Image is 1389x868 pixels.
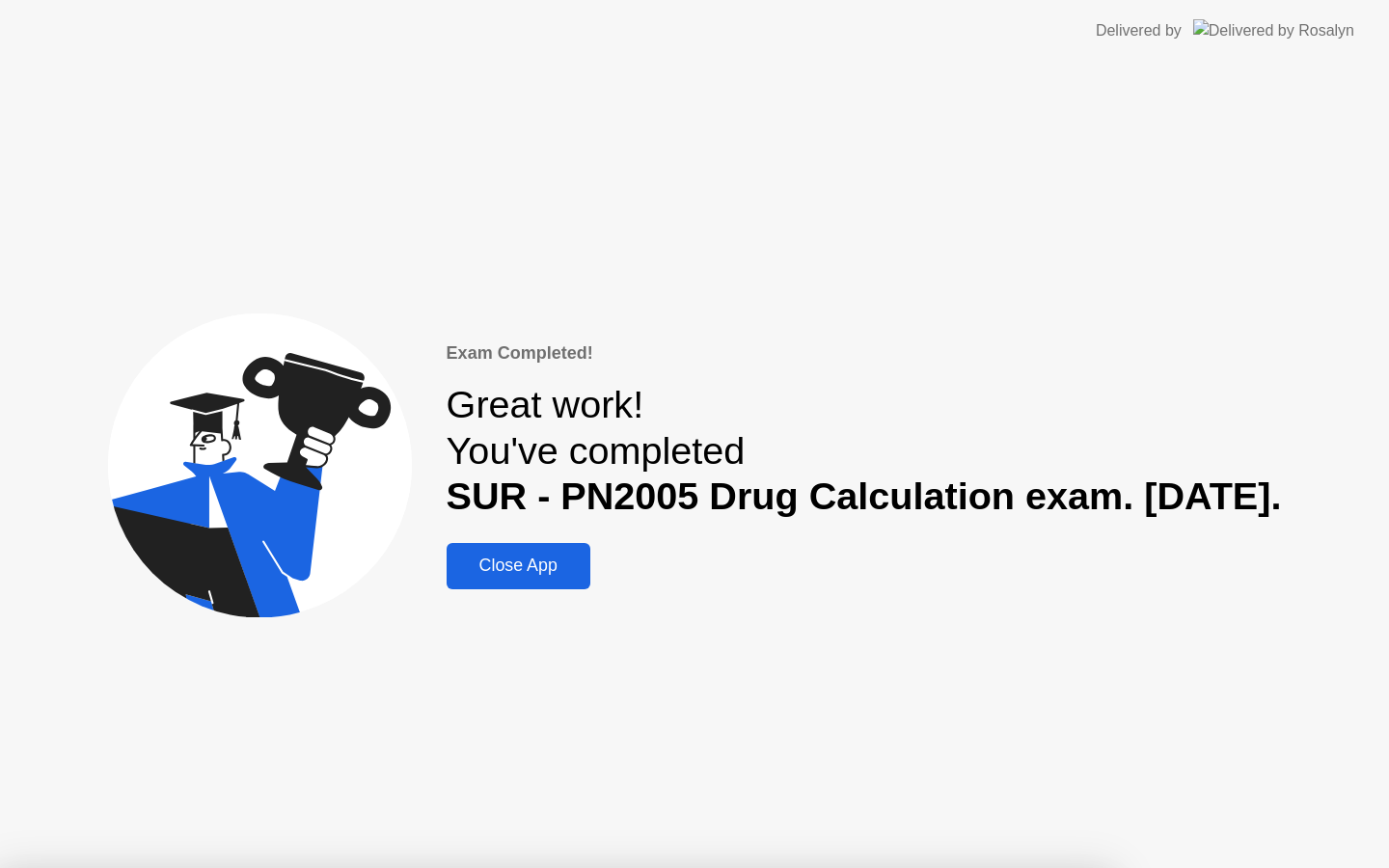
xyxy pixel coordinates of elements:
img: Delivered by Rosalyn [1193,19,1354,41]
div: Exam Completed! [447,340,1282,366]
div: Delivered by [1096,19,1182,42]
div: Great work! You've completed [447,382,1282,520]
div: Close App [452,556,585,576]
b: SUR - PN2005 Drug Calculation exam. [DATE]. [447,475,1282,517]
